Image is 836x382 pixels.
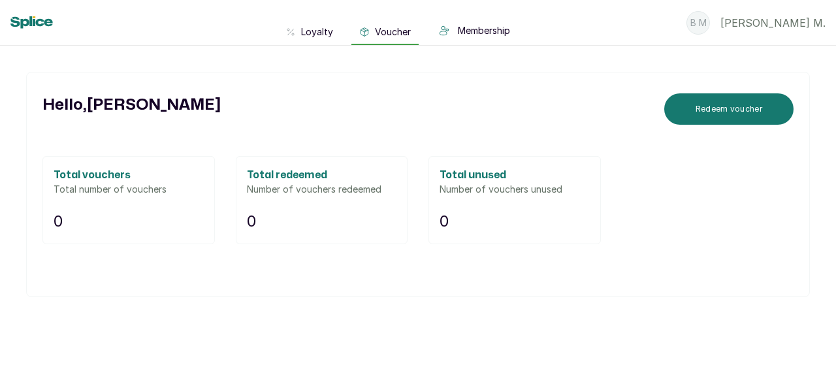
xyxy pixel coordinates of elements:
span: Membership [458,24,510,37]
p: B M [690,16,707,29]
p: Total number of vouchers [54,183,204,196]
p: Number of vouchers unused [440,183,590,196]
span: Voucher [375,25,411,39]
p: 0 [54,210,204,233]
p: Number of vouchers redeemed [247,183,397,196]
p: 0 [440,210,590,233]
h1: Total redeemed [247,167,397,183]
h1: Hello, [PERSON_NAME] [42,93,221,117]
button: Membership [429,18,518,45]
h1: Total unused [440,167,590,183]
span: Loyalty [301,25,333,39]
button: Loyalty [278,20,341,45]
button: Redeem voucher [664,93,794,125]
h1: Total vouchers [54,167,204,183]
p: [PERSON_NAME] M . [720,15,826,31]
p: 0 [247,210,397,233]
button: Voucher [351,20,419,45]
